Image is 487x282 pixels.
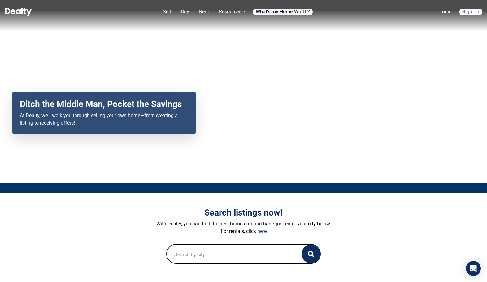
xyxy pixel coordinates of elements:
[167,245,289,264] input: Search by city...
[3,263,22,282] iframe: BigID CMP Widget
[257,228,267,234] a: here
[160,6,173,18] a: Sell
[253,7,313,17] a: What's my Home Worth?
[20,99,188,109] h2: Ditch the Middle Man, Pocket the Savings
[437,5,454,18] a: Login
[5,8,32,16] img: Dealty - Buy, Sell & Rent Homes
[459,5,482,18] a: Sign Up
[72,228,415,235] p: For rentals, click
[20,112,188,127] p: At Dealty, we’ll walk you through selling your own home—from creating a listing to receiving offers!
[216,6,248,18] a: Resources
[466,261,481,276] div: Open Intercom Messenger
[72,207,415,218] h3: Search listings now!
[197,6,211,18] a: Rent
[72,220,415,228] p: With Dealty, you can find the best homes for purchase, just enter your city below.
[178,6,192,18] a: Buy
